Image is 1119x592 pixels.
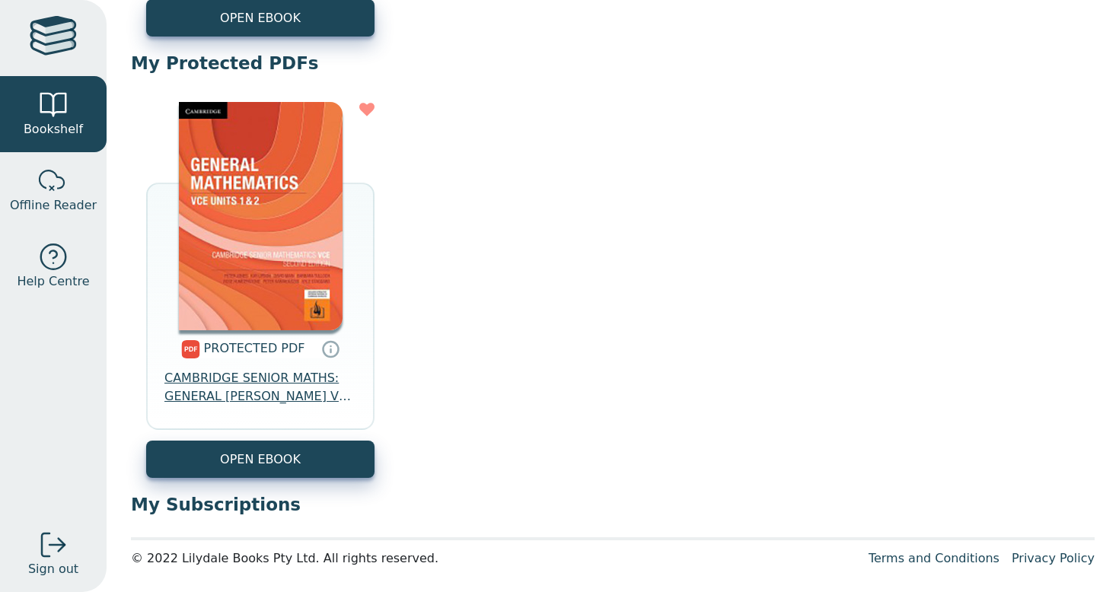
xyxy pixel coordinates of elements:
[179,102,343,330] img: 7427b572-0d0b-412c-8762-bae5e50f5011.jpg
[204,341,305,355] span: PROTECTED PDF
[131,52,1095,75] p: My Protected PDFs
[131,493,1095,516] p: My Subscriptions
[28,560,78,578] span: Sign out
[17,272,89,291] span: Help Centre
[131,549,856,568] div: © 2022 Lilydale Books Pty Ltd. All rights reserved.
[24,120,83,138] span: Bookshelf
[181,340,200,358] img: pdf.svg
[164,369,356,406] span: CAMBRIDGE SENIOR MATHS: GENERAL [PERSON_NAME] VCE UNITS 1&2
[321,339,340,358] a: Protected PDFs cannot be printed, copied or shared. They can be accessed online through Education...
[146,441,375,478] a: OPEN EBOOK
[869,551,999,565] a: Terms and Conditions
[10,196,97,215] span: Offline Reader
[1012,551,1095,565] a: Privacy Policy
